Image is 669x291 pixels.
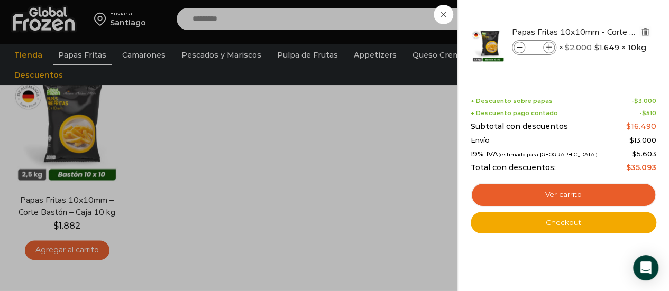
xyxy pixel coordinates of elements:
[594,42,599,53] span: $
[639,110,656,117] span: -
[642,109,646,117] span: $
[640,27,650,36] img: Eliminar Papas Fritas 10x10mm - Corte Bastón - Caja 10 kg del carrito
[626,163,656,172] bdi: 35.093
[642,109,656,117] bdi: 510
[471,183,656,207] a: Ver carrito
[632,149,656,158] span: 5.603
[632,149,637,158] span: $
[471,136,490,145] span: Envío
[559,40,646,55] span: × × 10kg
[626,121,656,131] bdi: 16.490
[633,255,658,280] div: Open Intercom Messenger
[634,97,638,105] span: $
[626,163,631,172] span: $
[594,42,619,53] bdi: 1.649
[471,150,598,158] span: 19% IVA
[526,42,542,53] input: Product quantity
[471,98,553,105] span: + Descuento sobre papas
[512,26,638,38] a: Papas Fritas 10x10mm - Corte Bastón - Caja 10 kg
[634,97,656,105] bdi: 3.000
[631,98,656,105] span: -
[639,26,651,39] a: Eliminar Papas Fritas 10x10mm - Corte Bastón - Caja 10 kg del carrito
[471,110,558,117] span: + Descuento pago contado
[565,43,570,52] span: $
[498,152,598,157] small: (estimado para [GEOGRAPHIC_DATA])
[629,136,634,144] span: $
[471,122,568,131] span: Subtotal con descuentos
[471,163,556,172] span: Total con descuentos:
[629,136,656,144] bdi: 13.000
[565,43,592,52] bdi: 2.000
[626,121,631,131] span: $
[471,212,656,234] a: Checkout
